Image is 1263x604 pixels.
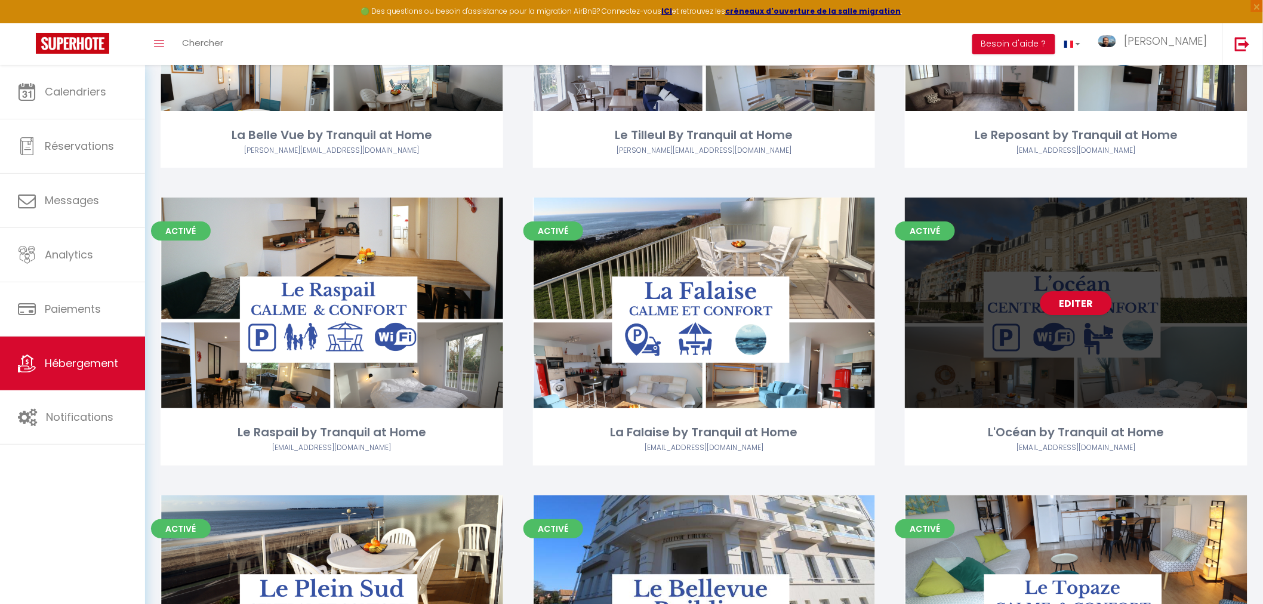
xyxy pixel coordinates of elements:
[533,423,876,442] div: La Falaise by Tranquil at Home
[45,84,106,99] span: Calendriers
[662,6,673,16] a: ICI
[36,33,109,54] img: Super Booking
[905,423,1247,442] div: L'Océan by Tranquil at Home
[45,193,99,208] span: Messages
[45,247,93,262] span: Analytics
[182,36,223,49] span: Chercher
[533,145,876,156] div: Airbnb
[533,442,876,454] div: Airbnb
[45,301,101,316] span: Paiements
[895,221,955,241] span: Activé
[905,145,1247,156] div: Airbnb
[1124,33,1207,48] span: [PERSON_NAME]
[1040,291,1112,315] a: Editer
[46,409,113,424] span: Notifications
[972,34,1055,54] button: Besoin d'aide ?
[151,519,211,538] span: Activé
[10,5,45,41] button: Ouvrir le widget de chat LiveChat
[173,23,232,65] a: Chercher
[161,423,503,442] div: Le Raspail by Tranquil at Home
[523,221,583,241] span: Activé
[161,145,503,156] div: Airbnb
[1235,36,1250,51] img: logout
[726,6,901,16] a: créneaux d'ouverture de la salle migration
[1098,35,1116,47] img: ...
[1089,23,1222,65] a: ... [PERSON_NAME]
[523,519,583,538] span: Activé
[161,442,503,454] div: Airbnb
[533,126,876,144] div: Le Tilleul By Tranquil at Home
[895,519,955,538] span: Activé
[905,126,1247,144] div: Le Reposant by Tranquil at Home
[45,356,118,371] span: Hébergement
[45,138,114,153] span: Réservations
[151,221,211,241] span: Activé
[161,126,503,144] div: La Belle Vue by Tranquil at Home
[905,442,1247,454] div: Airbnb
